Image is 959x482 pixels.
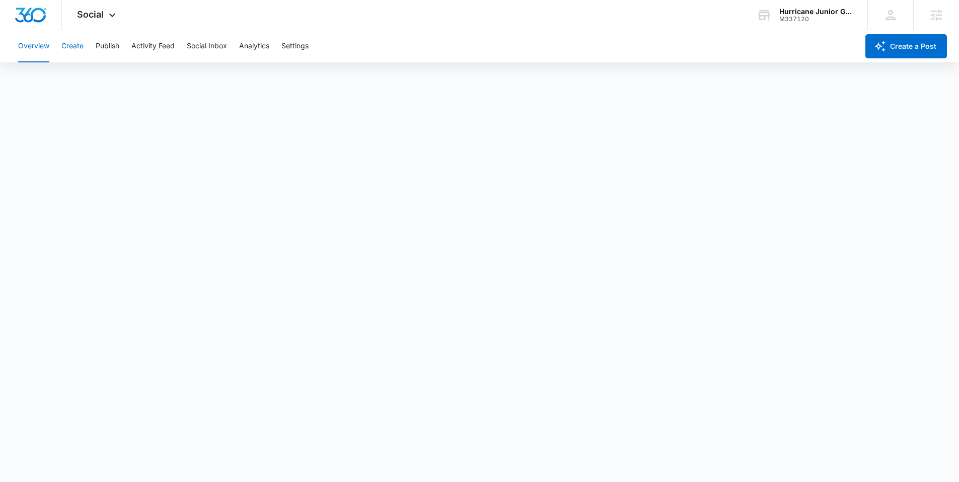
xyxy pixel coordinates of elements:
div: account id [779,16,853,23]
button: Social Inbox [187,30,227,62]
button: Create a Post [865,34,947,58]
button: Settings [281,30,309,62]
button: Overview [18,30,49,62]
button: Create [61,30,84,62]
button: Activity Feed [131,30,175,62]
div: account name [779,8,853,16]
button: Publish [96,30,119,62]
span: Social [77,9,104,20]
button: Analytics [239,30,269,62]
